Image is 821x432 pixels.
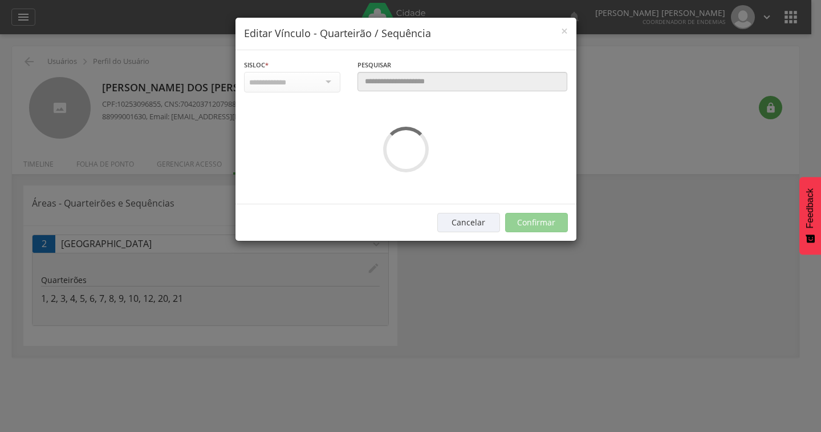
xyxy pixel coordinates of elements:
[561,23,568,39] span: ×
[357,60,391,69] span: Pesquisar
[244,60,265,69] span: Sisloc
[505,213,568,232] button: Confirmar
[244,26,568,41] h4: Editar Vínculo - Quarteirão / Sequência
[799,177,821,255] button: Feedback - Mostrar pesquisa
[805,188,815,228] span: Feedback
[561,25,568,37] button: Close
[437,213,500,232] button: Cancelar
